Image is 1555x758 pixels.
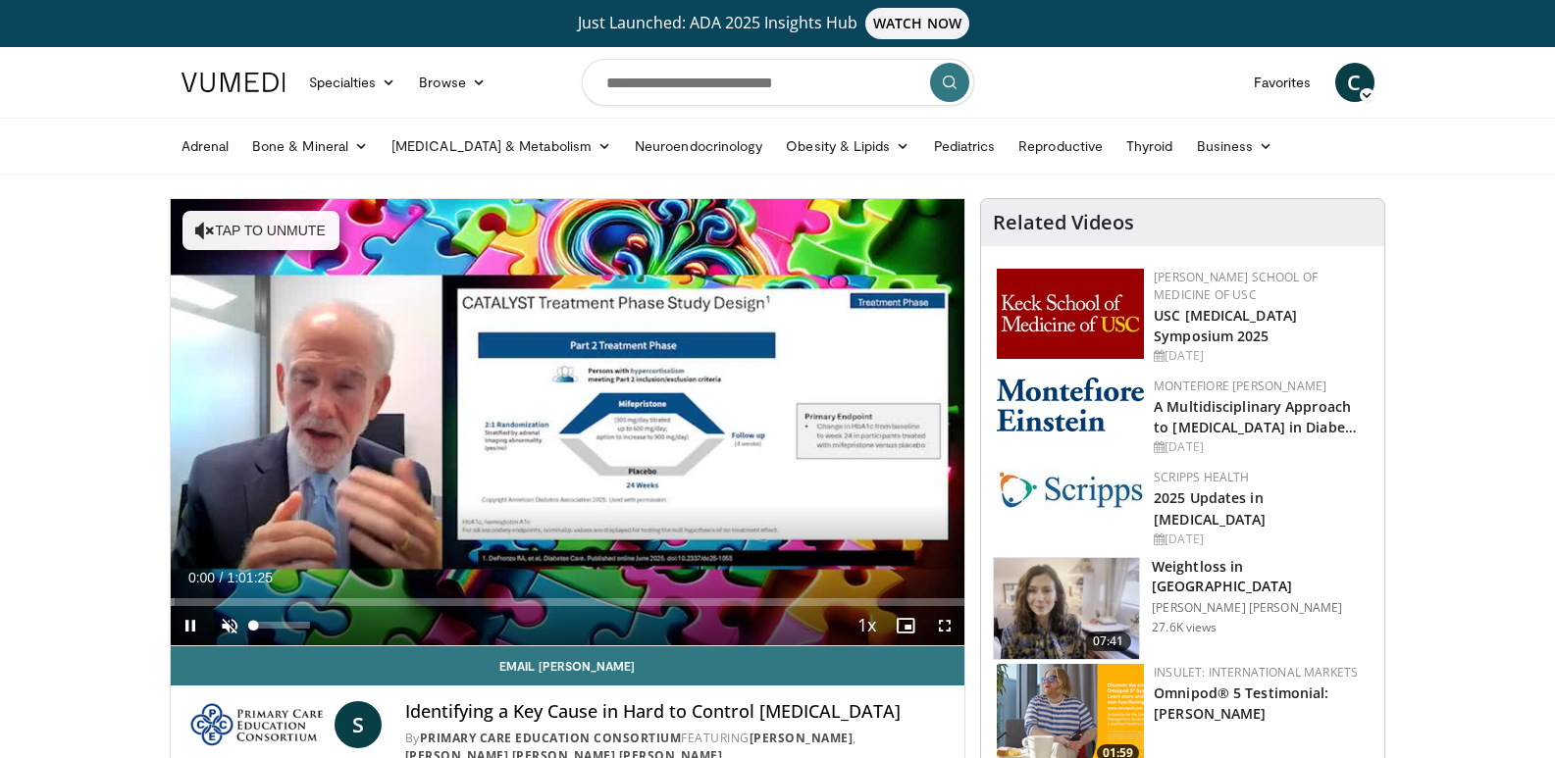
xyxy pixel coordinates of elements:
[993,211,1134,234] h4: Related Videos
[1154,306,1297,345] a: USC [MEDICAL_DATA] Symposium 2025
[997,269,1144,359] img: 7b941f1f-d101-407a-8bfa-07bd47db01ba.png.150x105_q85_autocrop_double_scale_upscale_version-0.2.jpg
[186,701,327,748] img: Primary Care Education Consortium
[1154,664,1358,681] a: Insulet: International Markets
[774,126,921,166] a: Obesity & Lipids
[405,701,949,723] h4: Identifying a Key Cause in Hard to Control [MEDICAL_DATA]
[750,730,854,746] a: [PERSON_NAME]
[1154,531,1369,548] div: [DATE]
[997,378,1144,431] img: b0142b4c-93a1-4b58-8f91-5265c282693c.png.150x105_q85_autocrop_double_scale_upscale_version-0.2.png
[994,558,1139,660] img: 9983fed1-7565-45be-8934-aef1103ce6e2.150x105_q85_crop-smart_upscale.jpg
[1154,378,1326,394] a: Montefiore [PERSON_NAME]
[220,570,224,585] span: /
[1185,126,1285,166] a: Business
[182,211,339,250] button: Tap to unmute
[170,126,241,166] a: Adrenal
[997,469,1144,509] img: c9f2b0b7-b02a-4276-a72a-b0cbb4230bc1.jpg.150x105_q85_autocrop_double_scale_upscale_version-0.2.jpg
[1154,347,1369,365] div: [DATE]
[865,8,969,39] span: WATCH NOW
[886,606,925,645] button: Enable picture-in-picture mode
[227,570,273,585] span: 1:01:25
[1154,397,1357,436] a: A Multidisciplinary Approach to [MEDICAL_DATA] in Diabe…
[171,606,210,645] button: Pause
[922,126,1008,166] a: Pediatrics
[1242,63,1323,102] a: Favorites
[254,622,310,629] div: Volume Level
[297,63,408,102] a: Specialties
[993,557,1373,661] a: 07:41 Weightloss in [GEOGRAPHIC_DATA] [PERSON_NAME] [PERSON_NAME] 27.6K views
[1154,488,1266,528] a: 2025 Updates in [MEDICAL_DATA]
[407,63,497,102] a: Browse
[181,73,285,92] img: VuMedi Logo
[1154,269,1318,303] a: [PERSON_NAME] School of Medicine of USC
[188,570,215,585] span: 0:00
[1085,632,1132,651] span: 07:41
[1152,557,1373,596] h3: Weightloss in [GEOGRAPHIC_DATA]
[1007,126,1114,166] a: Reproductive
[1335,63,1374,102] a: C
[1152,600,1373,616] p: [PERSON_NAME] [PERSON_NAME]
[171,199,965,646] video-js: Video Player
[171,598,965,606] div: Progress Bar
[847,606,886,645] button: Playback Rate
[1114,126,1185,166] a: Thyroid
[171,646,965,685] a: Email [PERSON_NAME]
[1152,620,1217,635] p: 27.6K views
[1154,683,1328,723] a: Omnipod® 5 Testimonial: [PERSON_NAME]
[420,730,682,746] a: Primary Care Education Consortium
[210,606,249,645] button: Unmute
[925,606,964,645] button: Fullscreen
[623,126,774,166] a: Neuroendocrinology
[1154,469,1249,485] a: Scripps Health
[1154,438,1369,456] div: [DATE]
[380,126,623,166] a: [MEDICAL_DATA] & Metabolism
[582,59,974,106] input: Search topics, interventions
[184,8,1372,39] a: Just Launched: ADA 2025 Insights HubWATCH NOW
[240,126,380,166] a: Bone & Mineral
[335,701,382,748] a: S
